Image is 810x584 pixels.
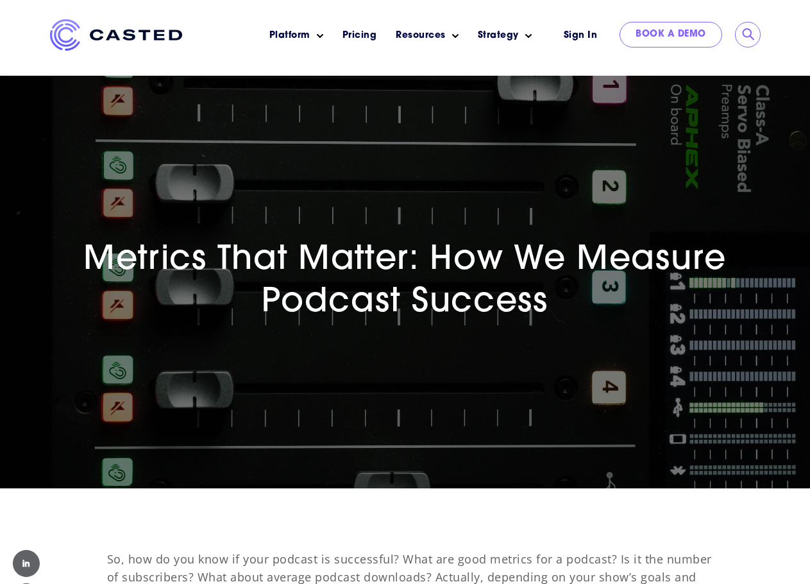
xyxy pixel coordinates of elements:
[742,28,755,41] input: Submit
[396,29,446,42] a: Resources
[201,19,541,52] nav: Main menu
[83,244,727,320] span: Metrics That Matter: How We Measure Podcast Success
[342,29,377,42] a: Pricing
[620,22,722,47] a: Book a Demo
[50,19,182,51] img: Casted_Logo_Horizontal_FullColor_PUR_BLUE
[13,550,40,577] img: Linked
[548,22,614,49] a: Sign In
[478,29,519,42] a: Strategy
[269,29,310,42] a: Platform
